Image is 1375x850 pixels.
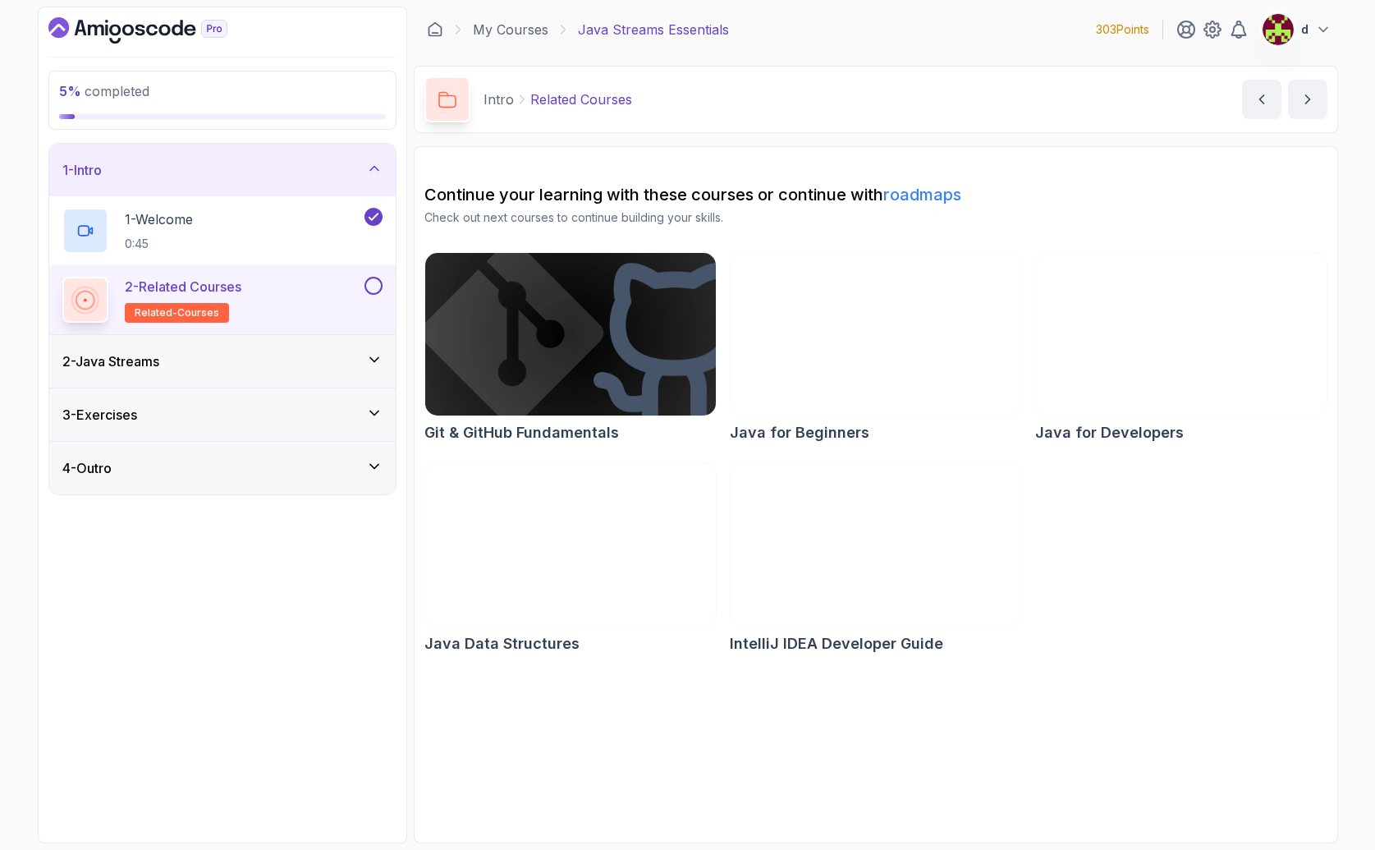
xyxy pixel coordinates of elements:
p: d [1301,21,1309,38]
a: My Courses [473,20,548,39]
img: Java for Developers card [1036,253,1327,416]
button: 1-Welcome0:45 [62,208,383,254]
img: user profile image [1263,14,1294,45]
button: 1-Intro [49,144,396,196]
p: Check out next courses to continue building your skills. [424,209,1327,226]
a: roadmaps [883,185,961,204]
h2: Java for Beginners [730,421,869,444]
a: Dashboard [427,21,443,38]
button: 4-Outro [49,442,396,494]
a: Java for Developers cardJava for Developers [1035,252,1327,444]
p: 1 - Welcome [125,209,193,229]
button: user profile imaged [1262,13,1331,46]
img: Java for Beginners card [731,253,1021,416]
button: 2-Java Streams [49,335,396,388]
p: 2 - Related Courses [125,277,241,296]
h3: 3 - Exercises [62,405,137,425]
p: 0:45 [125,236,193,252]
button: 2-Related Coursesrelated-courses [62,277,383,323]
span: related-courses [135,306,219,319]
img: IntelliJ IDEA Developer Guide card [731,463,1021,626]
h2: Java for Developers [1035,421,1184,444]
p: 303 Points [1096,21,1149,38]
p: Java Streams Essentials [578,20,729,39]
button: next content [1288,80,1327,119]
h2: Java Data Structures [424,632,580,655]
span: 5 % [59,83,81,99]
a: Java Data Structures cardJava Data Structures [424,462,717,655]
img: Java Data Structures card [418,459,723,630]
button: previous content [1242,80,1281,119]
h3: 4 - Outro [62,458,112,478]
a: Dashboard [48,17,265,44]
span: completed [59,83,149,99]
button: 3-Exercises [49,388,396,441]
h3: 2 - Java Streams [62,351,159,371]
h2: Continue your learning with these courses or continue with [424,183,1327,206]
p: Related Courses [530,90,632,109]
a: IntelliJ IDEA Developer Guide cardIntelliJ IDEA Developer Guide [730,462,1022,655]
a: Git & GitHub Fundamentals cardGit & GitHub Fundamentals [424,252,717,444]
h2: IntelliJ IDEA Developer Guide [730,632,943,655]
h3: 1 - Intro [62,160,102,180]
p: Intro [484,90,514,109]
h2: Git & GitHub Fundamentals [424,421,619,444]
a: Java for Beginners cardJava for Beginners [730,252,1022,444]
img: Git & GitHub Fundamentals card [425,253,716,416]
